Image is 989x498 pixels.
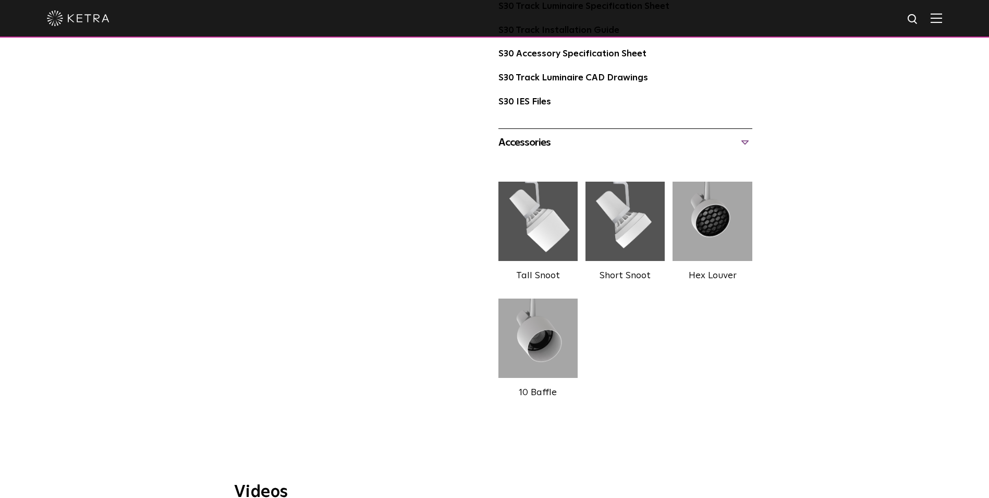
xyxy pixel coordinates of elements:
[585,177,665,266] img: 28b6e8ee7e7e92b03ac7
[47,10,109,26] img: ketra-logo-2019-white
[689,271,737,280] label: Hex Louver
[498,294,578,383] img: 9e3d97bd0cf938513d6e
[600,271,651,280] label: Short Snoot
[498,177,578,266] img: 561d9251a6fee2cab6f1
[907,13,920,26] img: search icon
[516,271,560,280] label: Tall Snoot
[498,134,752,151] div: Accessories
[673,177,752,266] img: 3b1b0dc7630e9da69e6b
[498,74,648,82] a: S30 Track Luminaire CAD Drawings
[498,50,646,58] a: S30 Accessory Specification Sheet
[931,13,942,23] img: Hamburger%20Nav.svg
[519,388,557,397] label: 10 Baffle
[498,98,551,106] a: S30 IES Files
